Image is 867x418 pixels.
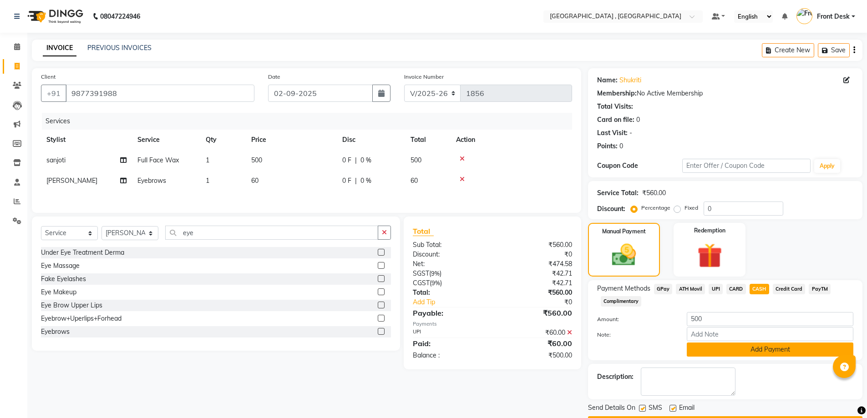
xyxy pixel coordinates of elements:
[492,328,579,337] div: ₹60.00
[597,284,650,293] span: Payment Methods
[406,297,507,307] a: Add Tip
[268,73,280,81] label: Date
[251,156,262,164] span: 500
[406,269,492,278] div: ( )
[642,188,666,198] div: ₹560.00
[590,315,680,323] label: Amount:
[601,296,642,307] span: Complimentary
[404,73,444,81] label: Invoice Number
[41,287,76,297] div: Eye Makeup
[796,8,812,24] img: Front Desk
[206,156,209,164] span: 1
[405,130,451,150] th: Total
[676,284,705,294] span: ATH Movil
[41,327,70,337] div: Eyebrows
[431,270,440,277] span: 9%
[492,307,579,318] div: ₹560.00
[41,85,66,102] button: +91
[41,314,122,323] div: Eyebrow+Uperlips+Forhead
[406,338,492,349] div: Paid:
[597,372,634,382] div: Description:
[406,250,492,259] div: Discount:
[619,141,623,151] div: 0
[492,250,579,259] div: ₹0
[411,156,421,164] span: 500
[629,128,632,138] div: -
[492,338,579,349] div: ₹60.00
[132,130,200,150] th: Service
[492,259,579,269] div: ₹474.58
[619,76,641,85] a: Shukriti
[597,89,637,98] div: Membership:
[413,279,430,287] span: CGST
[597,76,618,85] div: Name:
[818,43,850,57] button: Save
[200,130,246,150] th: Qty
[165,226,378,240] input: Search or Scan
[246,130,337,150] th: Price
[251,176,259,185] span: 60
[679,403,695,414] span: Email
[23,4,86,29] img: logo
[590,331,680,339] label: Note:
[604,241,644,269] img: _cash.svg
[636,115,640,125] div: 0
[87,44,152,52] a: PREVIOUS INVOICES
[597,161,683,171] div: Coupon Code
[492,278,579,288] div: ₹42.71
[337,130,405,150] th: Disc
[137,156,179,164] span: Full Face Wax
[726,284,746,294] span: CARD
[46,176,97,185] span: [PERSON_NAME]
[492,269,579,278] div: ₹42.71
[41,261,80,271] div: Eye Massage
[750,284,769,294] span: CASH
[814,159,840,173] button: Apply
[355,156,357,165] span: |
[406,278,492,288] div: ( )
[431,279,440,287] span: 9%
[43,40,76,56] a: INVOICE
[41,274,86,284] div: Fake Eyelashes
[41,130,132,150] th: Stylist
[597,204,625,214] div: Discount:
[41,248,124,257] div: Under Eye Treatment Derma
[597,102,633,111] div: Total Visits:
[597,141,618,151] div: Points:
[709,284,723,294] span: UPI
[46,156,66,164] span: sanjoti
[492,240,579,250] div: ₹560.00
[817,12,850,21] span: Front Desk
[690,240,730,271] img: _gift.svg
[654,284,673,294] span: GPay
[406,307,492,318] div: Payable:
[42,113,579,130] div: Services
[413,227,434,236] span: Total
[411,176,418,185] span: 60
[649,403,662,414] span: SMS
[687,342,853,357] button: Add Payment
[762,43,814,57] button: Create New
[682,159,811,173] input: Enter Offer / Coupon Code
[641,204,670,212] label: Percentage
[406,240,492,250] div: Sub Total:
[360,176,371,186] span: 0 %
[451,130,572,150] th: Action
[360,156,371,165] span: 0 %
[597,115,634,125] div: Card on file:
[588,403,635,414] span: Send Details On
[694,227,725,235] label: Redemption
[41,73,56,81] label: Client
[597,128,628,138] div: Last Visit:
[413,269,429,277] span: SGST
[492,351,579,360] div: ₹500.00
[137,176,166,185] span: Eyebrows
[773,284,806,294] span: Credit Card
[687,312,853,326] input: Amount
[413,320,572,328] div: Payments
[507,297,579,307] div: ₹0
[342,176,351,186] span: 0 F
[809,284,831,294] span: PayTM
[100,4,140,29] b: 08047224946
[687,327,853,341] input: Add Note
